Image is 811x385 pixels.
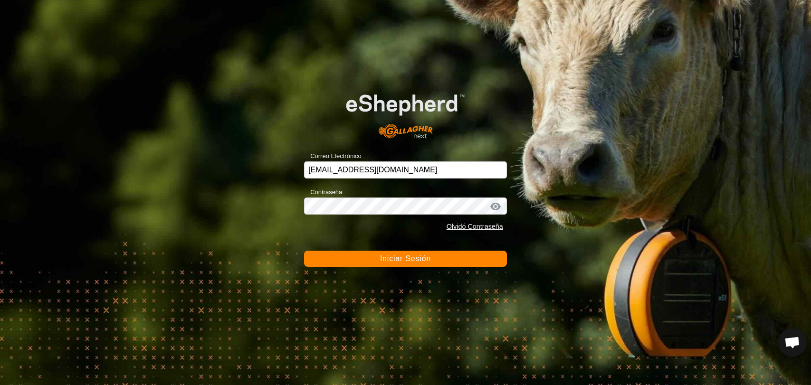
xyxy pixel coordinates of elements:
div: Chat abierto [778,328,807,357]
span: Iniciar Sesión [380,254,431,263]
a: Olvidó Contraseña [447,223,503,230]
img: Logo de eShepherd [324,77,487,146]
label: Correo Electrónico [304,151,362,161]
label: Contraseña [304,188,342,197]
input: Correo Electrónico [304,161,507,178]
button: Iniciar Sesión [304,251,507,267]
